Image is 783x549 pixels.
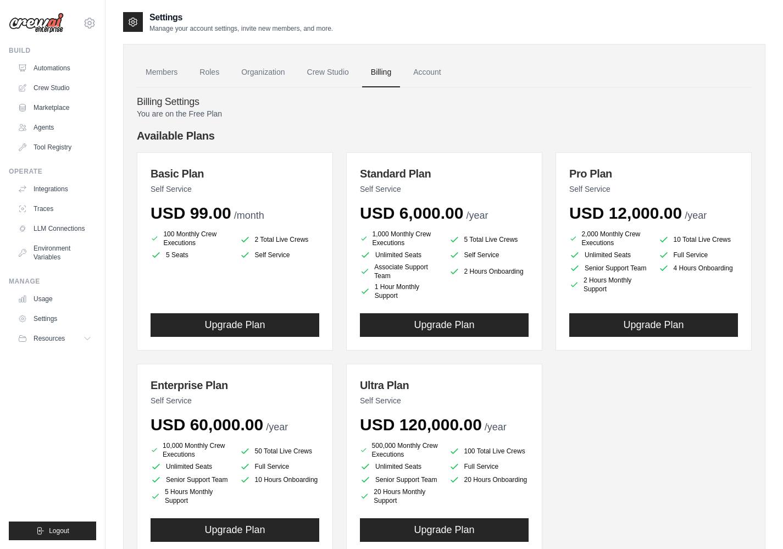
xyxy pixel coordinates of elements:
[449,461,529,472] li: Full Service
[151,378,319,393] h3: Enterprise Plan
[151,461,231,472] li: Unlimited Seats
[449,443,529,459] li: 100 Total Live Crews
[9,13,64,34] img: Logo
[151,204,231,222] span: USD 99.00
[240,232,320,247] li: 2 Total Live Crews
[151,313,319,337] button: Upgrade Plan
[466,210,488,221] span: /year
[485,422,507,432] span: /year
[13,290,96,308] a: Usage
[13,240,96,266] a: Environment Variables
[569,230,649,247] li: 2,000 Monthly Crew Executions
[9,167,96,176] div: Operate
[360,313,529,337] button: Upgrade Plan
[360,230,440,247] li: 1,000 Monthly Crew Executions
[151,518,319,542] button: Upgrade Plan
[658,232,738,247] li: 10 Total Live Crews
[360,487,440,505] li: 20 Hours Monthly Support
[151,395,319,406] p: Self Service
[13,310,96,328] a: Settings
[137,96,752,108] h4: Billing Settings
[569,313,738,337] button: Upgrade Plan
[360,204,463,222] span: USD 6,000.00
[9,46,96,55] div: Build
[569,276,649,293] li: 2 Hours Monthly Support
[240,461,320,472] li: Full Service
[137,58,186,87] a: Members
[266,422,288,432] span: /year
[13,99,96,117] a: Marketplace
[569,184,738,195] p: Self Service
[658,263,738,274] li: 4 Hours Onboarding
[13,119,96,136] a: Agents
[569,166,738,181] h3: Pro Plan
[569,204,682,222] span: USD 12,000.00
[685,210,707,221] span: /year
[151,474,231,485] li: Senior Support Team
[404,58,450,87] a: Account
[149,11,333,24] h2: Settings
[151,184,319,195] p: Self Service
[449,263,529,280] li: 2 Hours Onboarding
[449,474,529,485] li: 20 Hours Onboarding
[151,441,231,459] li: 10,000 Monthly Crew Executions
[240,249,320,260] li: Self Service
[360,378,529,393] h3: Ultra Plan
[360,184,529,195] p: Self Service
[13,79,96,97] a: Crew Studio
[151,487,231,505] li: 5 Hours Monthly Support
[360,474,440,485] li: Senior Support Team
[13,180,96,198] a: Integrations
[360,395,529,406] p: Self Service
[9,277,96,286] div: Manage
[151,230,231,247] li: 100 Monthly Crew Executions
[137,128,752,143] h4: Available Plans
[149,24,333,33] p: Manage your account settings, invite new members, and more.
[360,249,440,260] li: Unlimited Seats
[240,474,320,485] li: 10 Hours Onboarding
[658,249,738,260] li: Full Service
[449,232,529,247] li: 5 Total Live Crews
[569,249,649,260] li: Unlimited Seats
[191,58,228,87] a: Roles
[13,138,96,156] a: Tool Registry
[569,263,649,274] li: Senior Support Team
[360,441,440,459] li: 500,000 Monthly Crew Executions
[360,461,440,472] li: Unlimited Seats
[234,210,264,221] span: /month
[360,415,482,434] span: USD 120,000.00
[360,166,529,181] h3: Standard Plan
[49,526,69,535] span: Logout
[151,415,263,434] span: USD 60,000.00
[151,249,231,260] li: 5 Seats
[34,334,65,343] span: Resources
[449,249,529,260] li: Self Service
[13,59,96,77] a: Automations
[13,330,96,347] button: Resources
[360,518,529,542] button: Upgrade Plan
[137,108,752,119] p: You are on the Free Plan
[360,282,440,300] li: 1 Hour Monthly Support
[232,58,293,87] a: Organization
[240,443,320,459] li: 50 Total Live Crews
[151,166,319,181] h3: Basic Plan
[298,58,358,87] a: Crew Studio
[9,522,96,540] button: Logout
[13,220,96,237] a: LLM Connections
[360,263,440,280] li: Associate Support Team
[362,58,400,87] a: Billing
[13,200,96,218] a: Traces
